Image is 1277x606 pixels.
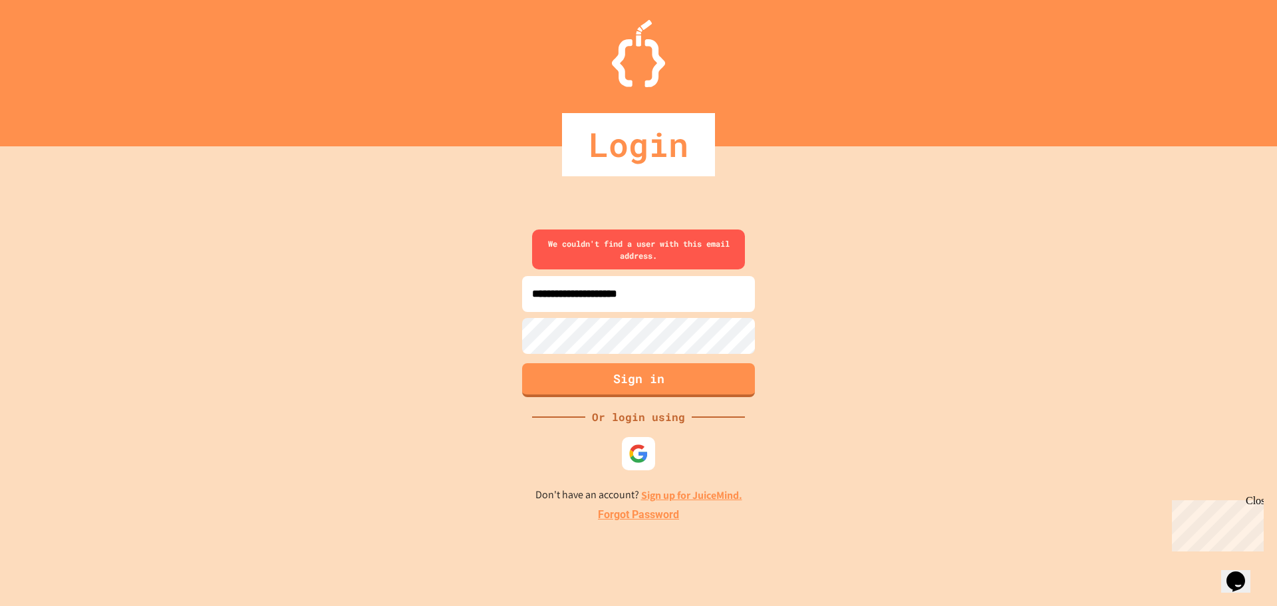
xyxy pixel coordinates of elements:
[1167,495,1264,551] iframe: chat widget
[5,5,92,84] div: Chat with us now!Close
[629,444,648,464] img: google-icon.svg
[522,363,755,397] button: Sign in
[598,507,679,523] a: Forgot Password
[612,20,665,87] img: Logo.svg
[1221,553,1264,593] iframe: chat widget
[562,113,715,176] div: Login
[535,487,742,504] p: Don't have an account?
[585,409,692,425] div: Or login using
[641,488,742,502] a: Sign up for JuiceMind.
[532,229,745,269] div: We couldn't find a user with this email address.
